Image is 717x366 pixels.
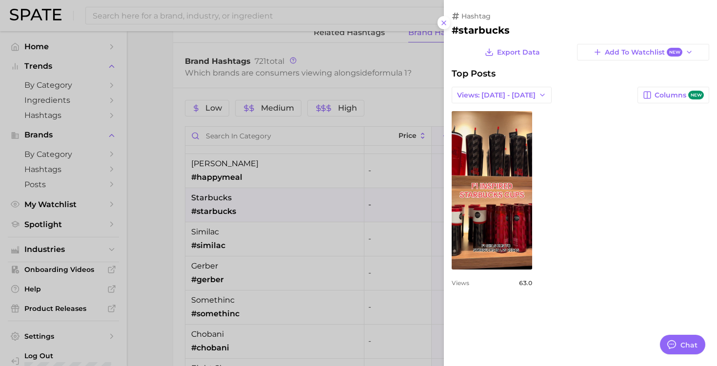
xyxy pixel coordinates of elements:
button: Views: [DATE] - [DATE] [452,87,552,103]
button: Add to WatchlistNew [577,44,709,60]
span: hashtag [461,12,491,20]
span: Top Posts [452,68,496,79]
span: Columns [655,91,704,100]
span: Add to Watchlist [605,48,682,57]
h2: #starbucks [452,24,709,36]
button: Export Data [482,44,542,60]
span: Views [452,279,469,287]
span: New [667,48,682,57]
span: new [688,91,704,100]
span: Views: [DATE] - [DATE] [457,91,536,99]
span: 63.0 [519,279,532,287]
button: Columnsnew [637,87,709,103]
span: Export Data [497,48,540,57]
